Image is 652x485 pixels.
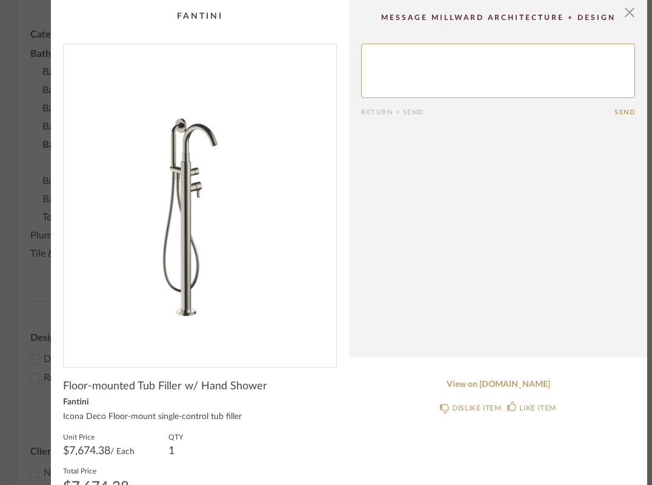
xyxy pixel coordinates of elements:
[63,380,267,393] span: Floor-mounted Tub Filler w/ Hand Shower
[63,432,135,441] label: Unit Price
[63,446,110,457] span: $7,674.38
[361,108,614,116] div: Return = Send
[519,402,556,414] div: LIKE ITEM
[63,398,337,407] div: Fantini
[110,447,135,456] span: / Each
[614,108,635,116] button: Send
[452,402,501,414] div: DISLIKE ITEM
[168,446,183,456] div: 1
[168,432,183,441] label: QTY
[64,44,336,357] img: 6c4b616a-62d8-4c69-b140-e307df7f9090_1000x1000.jpg
[361,380,635,390] a: View on [DOMAIN_NAME]
[64,44,336,357] div: 0
[63,466,129,475] label: Total Price
[63,412,337,422] div: Icona Deco Floor-mount single-control tub filler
